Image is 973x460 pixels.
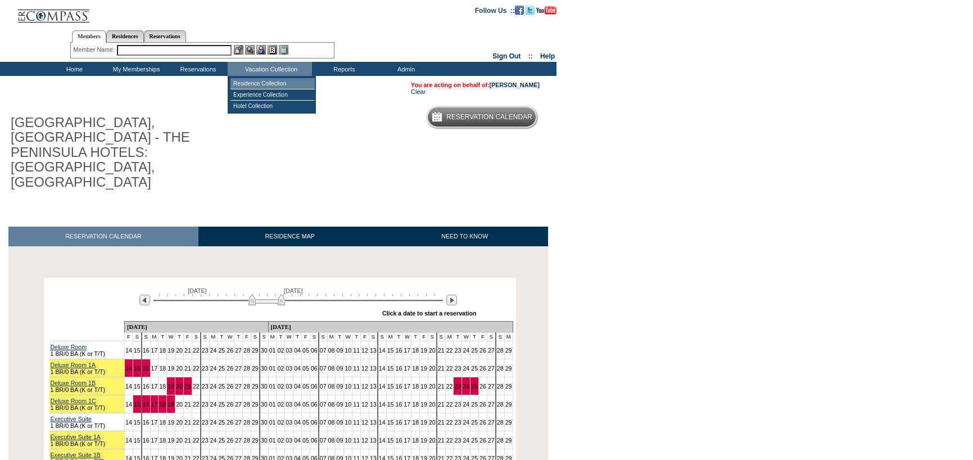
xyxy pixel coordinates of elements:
a: 16 [143,437,150,444]
a: 08 [328,419,335,426]
a: 28 [243,437,250,444]
a: 04 [294,419,301,426]
a: 29 [252,401,259,408]
a: 15 [134,401,141,408]
img: View [245,45,255,55]
a: 14 [125,365,132,372]
a: 08 [328,365,335,372]
a: 29 [252,437,259,444]
a: 17 [151,347,158,354]
a: 26 [227,347,233,354]
a: Clear [411,88,426,95]
a: 11 [353,365,360,372]
a: 04 [294,383,301,390]
a: 30 [261,401,268,408]
a: 02 [277,347,284,354]
img: Become our fan on Facebook [515,6,524,15]
a: 18 [159,383,166,390]
a: Become our fan on Facebook [515,6,524,13]
a: 23 [454,365,461,372]
a: 08 [328,347,335,354]
a: 17 [151,419,158,426]
a: 11 [353,401,360,408]
a: 28 [497,347,504,354]
a: 26 [227,401,233,408]
a: 15 [134,365,141,372]
a: 15 [134,419,141,426]
a: 15 [387,383,394,390]
a: 18 [159,347,166,354]
a: 14 [379,419,386,426]
a: 19 [168,401,174,408]
a: 18 [159,401,166,408]
a: 17 [151,401,158,408]
a: 28 [243,401,250,408]
a: 16 [395,347,402,354]
a: 05 [302,401,309,408]
a: [PERSON_NAME] [490,82,540,88]
a: 29 [252,419,259,426]
a: 19 [420,383,427,390]
a: Executive Suite 1A [51,434,101,440]
a: 19 [420,401,427,408]
a: 25 [218,347,225,354]
a: 16 [395,383,402,390]
a: 23 [454,401,461,408]
a: 19 [420,365,427,372]
a: 04 [294,437,301,444]
a: 22 [446,419,453,426]
a: 14 [379,401,386,408]
a: 03 [286,401,292,408]
a: 15 [134,437,141,444]
a: 30 [261,365,268,372]
img: b_edit.gif [234,45,243,55]
a: 16 [395,401,402,408]
a: 29 [505,347,512,354]
a: 19 [168,419,174,426]
td: Reservations [166,62,228,76]
a: RESERVATION CALENDAR [8,227,198,246]
a: 20 [429,401,436,408]
a: 14 [379,347,386,354]
a: 05 [302,365,309,372]
a: 24 [210,365,217,372]
a: 29 [505,383,512,390]
a: 28 [497,419,504,426]
a: 26 [479,383,486,390]
a: 18 [412,401,419,408]
a: 28 [243,419,250,426]
a: 27 [488,419,495,426]
a: 20 [176,365,183,372]
a: 25 [471,347,478,354]
a: 16 [395,365,402,372]
a: 21 [184,401,191,408]
a: 25 [218,401,225,408]
a: 18 [412,383,419,390]
a: 07 [320,383,327,390]
a: 22 [193,437,200,444]
a: 22 [193,365,200,372]
a: 26 [227,383,233,390]
a: 07 [320,419,327,426]
a: 29 [505,419,512,426]
a: 09 [336,419,343,426]
a: 23 [202,401,209,408]
a: 12 [361,437,368,444]
a: 18 [412,419,419,426]
img: Next [446,295,457,305]
a: 29 [252,347,259,354]
a: 27 [488,383,495,390]
a: 26 [479,401,486,408]
a: 05 [302,437,309,444]
a: 17 [404,347,410,354]
a: 10 [345,419,351,426]
a: 14 [125,401,132,408]
a: 01 [269,365,276,372]
a: Residences [106,30,144,42]
a: 14 [125,383,132,390]
a: 27 [235,437,242,444]
a: 20 [429,383,436,390]
a: 14 [125,347,132,354]
a: 25 [471,419,478,426]
a: 25 [471,401,478,408]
